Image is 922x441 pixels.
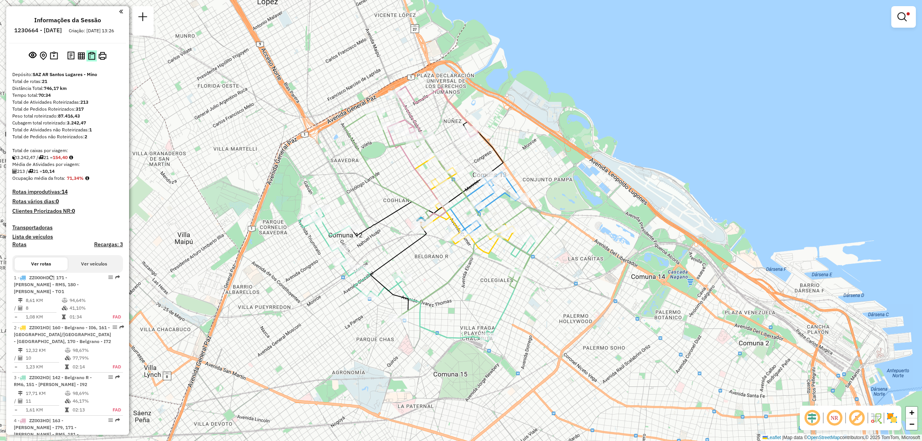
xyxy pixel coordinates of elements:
strong: 87.416,43 [58,113,80,119]
td: 02:13 [72,406,104,414]
div: Criação: [DATE] 13:26 [66,27,117,34]
td: 1,23 KM [25,363,65,371]
h4: Rotas vários dias: [12,198,123,205]
button: Exibir sessão original [27,50,38,62]
td: 01:34 [69,313,103,321]
td: / [14,397,18,405]
td: = [14,406,18,414]
a: Zoom out [906,418,917,430]
button: Visualizar Romaneio [86,50,97,61]
a: Nova sessão e pesquisa [135,9,151,27]
button: Centralizar mapa no depósito ou ponto de apoio [38,50,48,62]
button: Ver rotas [15,257,68,270]
a: Exibir filtros [894,9,913,25]
td: = [14,313,18,321]
span: + [909,408,914,417]
img: Exibir/Ocultar setores [886,412,898,424]
i: Veículo já utilizado nesta sessão [49,275,53,280]
i: Tempo total em rota [65,408,69,412]
strong: 10,14 [42,168,55,174]
h4: Clientes Priorizados NR: [12,208,123,214]
span: 1 - [14,275,79,294]
span: Ocupação média da frota: [12,175,65,181]
div: Total de caixas por viagem: [12,147,123,154]
td: 8,61 KM [25,297,61,304]
td: / [14,354,18,362]
div: Distância Total: [12,85,123,92]
a: Zoom in [906,407,917,418]
span: Exibir rótulo [847,409,866,427]
td: 1,61 KM [25,406,65,414]
div: Map data © contributors,© 2025 TomTom, Microsoft [761,434,922,441]
i: Total de Atividades [12,169,17,174]
em: Opções [108,375,113,380]
span: ZZ000HD [29,275,49,280]
h4: Recargas: 3 [94,241,123,248]
strong: 71,34% [67,175,84,181]
div: Total de Atividades Roteirizadas: [12,99,123,106]
td: 98,67% [72,346,104,354]
span: | 171 - [PERSON_NAME] - RM5, 180 - [PERSON_NAME] - TO1 [14,275,79,294]
i: Total de Atividades [18,306,23,310]
i: % de utilização da cubagem [65,399,71,403]
div: Total de Atividades não Roteirizadas: [12,126,123,133]
button: Logs desbloquear sessão [66,50,76,62]
strong: 213 [80,99,88,105]
button: Imprimir Rotas [97,50,108,61]
div: Total de Pedidos Roteirizados: [12,106,123,113]
td: FAD [104,406,121,414]
div: Peso total roteirizado: [12,113,123,119]
i: Distância Total [18,391,23,396]
em: Opções [108,418,113,423]
a: Leaflet [763,435,781,440]
i: Tempo total em rota [62,315,66,319]
button: Visualizar relatório de Roteirização [76,50,86,61]
strong: 746,17 km [44,85,67,91]
span: ZZ002HD [29,375,49,380]
i: Distância Total [18,348,23,353]
td: 77,79% [72,354,104,362]
strong: 14 [61,188,68,195]
i: % de utilização da cubagem [62,306,68,310]
div: Tempo total: [12,92,123,99]
span: ZZ001HD [29,325,49,330]
td: / [14,304,18,312]
div: Total de rotas: [12,78,123,85]
td: 12,32 KM [25,346,65,354]
i: Distância Total [18,298,23,303]
div: 3.242,47 / 21 = [12,154,123,161]
em: Rota exportada [115,275,120,280]
td: 11 [25,397,65,405]
strong: 70:34 [38,92,51,98]
h4: Informações da Sessão [34,17,101,24]
strong: 0 [72,207,75,214]
a: Clique aqui para minimizar o painel [119,7,123,16]
em: Opções [108,275,113,280]
strong: 154,40 [53,154,68,160]
strong: 2 [85,134,87,139]
strong: 1 [89,127,92,133]
span: 2 - [14,325,111,344]
strong: 21 [42,78,47,84]
em: Rota exportada [115,418,120,423]
i: Total de rotas [28,169,33,174]
span: 3 - [14,375,92,387]
span: | 142 - Belgrano R - RM6, 151 - [PERSON_NAME] - I92 [14,375,92,387]
div: Média de Atividades por viagem: [12,161,123,168]
td: = [14,363,18,371]
td: 98,69% [72,390,104,397]
div: Depósito: [12,71,123,78]
td: 10 [25,354,65,362]
span: − [909,419,914,429]
button: Ver veículos [68,257,121,270]
td: 46,17% [72,397,104,405]
i: % de utilização da cubagem [65,356,71,360]
span: | 160 - Belgrano - I06, 161 - [GEOGRAPHIC_DATA]/[GEOGRAPHIC_DATA] - [GEOGRAPHIC_DATA], 170 - Belg... [14,325,111,344]
i: Tempo total em rota [65,365,69,369]
h4: Rotas improdutivas: [12,189,123,195]
em: Média calculada utilizando a maior ocupação (%Peso ou %Cubagem) de cada rota da sessão. Rotas cro... [85,176,89,181]
span: ZZ003HD [29,418,49,423]
em: Rota exportada [119,325,124,330]
button: Painel de Sugestão [48,50,60,62]
a: Rotas [12,241,27,248]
